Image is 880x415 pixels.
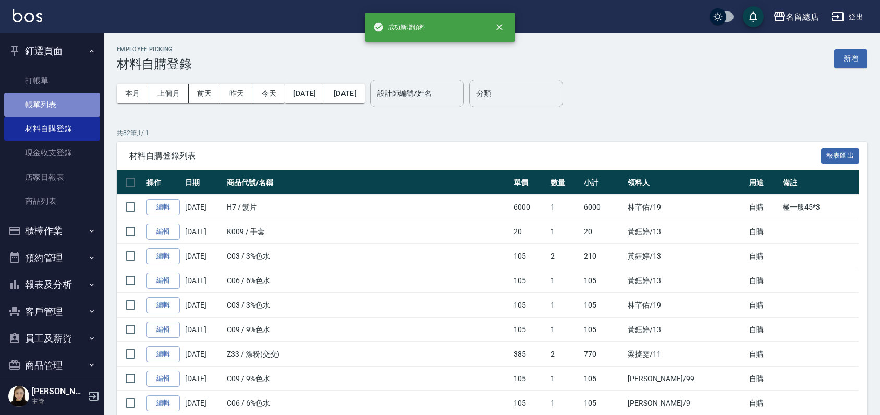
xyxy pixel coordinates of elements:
td: K009 / 手套 [224,219,511,244]
td: 自購 [747,342,780,367]
td: 黃鈺婷 /13 [625,219,747,244]
th: 備註 [780,170,859,195]
td: 黃鈺婷 /13 [625,244,747,268]
button: 客戶管理 [4,298,100,325]
td: 1 [548,318,581,342]
th: 商品代號/名稱 [224,170,511,195]
a: 現金收支登錄 [4,141,100,165]
td: 林芊佑 /19 [625,293,747,318]
td: 自購 [747,195,780,219]
td: C03 / 3%色水 [224,244,511,268]
a: 編輯 [146,224,180,240]
td: 105 [581,318,625,342]
td: 105 [511,367,548,391]
h5: [PERSON_NAME] [32,386,85,397]
td: 自購 [747,268,780,293]
td: 自購 [747,244,780,268]
td: 770 [581,342,625,367]
td: 2 [548,244,581,268]
td: 2 [548,342,581,367]
a: 編輯 [146,248,180,264]
button: 釘選頁面 [4,38,100,65]
h3: 材料自購登錄 [117,57,192,71]
a: 編輯 [146,322,180,338]
td: 105 [581,367,625,391]
button: [DATE] [325,84,365,103]
a: 帳單列表 [4,93,100,117]
td: [DATE] [182,268,224,293]
td: 極一般45*3 [780,195,859,219]
p: 主管 [32,397,85,406]
td: 自購 [747,367,780,391]
td: Z33 / 漂粉(交交) [224,342,511,367]
button: [DATE] [285,84,325,103]
th: 數量 [548,170,581,195]
img: Person [8,386,29,407]
button: 預約管理 [4,245,100,272]
td: 6000 [511,195,548,219]
td: 105 [511,244,548,268]
td: 20 [511,219,548,244]
button: 櫃檯作業 [4,217,100,245]
td: [DATE] [182,318,224,342]
a: 材料自購登錄 [4,117,100,141]
td: 385 [511,342,548,367]
button: close [488,16,511,39]
td: 梁㨗雯 /11 [625,342,747,367]
td: 105 [511,293,548,318]
td: 210 [581,244,625,268]
a: 編輯 [146,273,180,289]
span: 成功新增領料 [373,22,425,32]
a: 編輯 [146,395,180,411]
td: 105 [581,293,625,318]
button: 登出 [827,7,867,27]
img: Logo [13,9,42,22]
td: C03 / 3%色水 [224,293,511,318]
button: 報表匯出 [821,148,860,164]
a: 店家日報表 [4,165,100,189]
h2: Employee Picking [117,46,192,53]
td: 黃鈺婷 /13 [625,318,747,342]
td: 105 [511,318,548,342]
td: 自購 [747,219,780,244]
a: 報表匯出 [821,150,860,160]
div: 名留總店 [786,10,819,23]
span: 材料自購登錄列表 [129,151,821,161]
td: [DATE] [182,293,224,318]
p: 共 82 筆, 1 / 1 [117,128,867,138]
td: C09 / 9%色水 [224,318,511,342]
th: 領料人 [625,170,747,195]
td: 自購 [747,318,780,342]
a: 新增 [834,53,867,63]
button: 名留總店 [769,6,823,28]
button: 上個月 [149,84,189,103]
button: 今天 [253,84,285,103]
td: [DATE] [182,195,224,219]
a: 編輯 [146,346,180,362]
button: 商品管理 [4,352,100,379]
a: 編輯 [146,297,180,313]
td: 1 [548,293,581,318]
td: 自購 [747,293,780,318]
th: 小計 [581,170,625,195]
td: [DATE] [182,219,224,244]
td: 1 [548,195,581,219]
td: 6000 [581,195,625,219]
a: 打帳單 [4,69,100,93]
td: C09 / 9%色水 [224,367,511,391]
td: 1 [548,367,581,391]
button: 本月 [117,84,149,103]
td: 105 [511,268,548,293]
th: 日期 [182,170,224,195]
th: 單價 [511,170,548,195]
td: 105 [581,268,625,293]
td: C06 / 6%色水 [224,268,511,293]
td: 林芊佑 /19 [625,195,747,219]
td: 1 [548,268,581,293]
td: H7 / 髮片 [224,195,511,219]
td: [DATE] [182,342,224,367]
td: [PERSON_NAME] /99 [625,367,747,391]
th: 操作 [144,170,182,195]
a: 編輯 [146,199,180,215]
button: 昨天 [221,84,253,103]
